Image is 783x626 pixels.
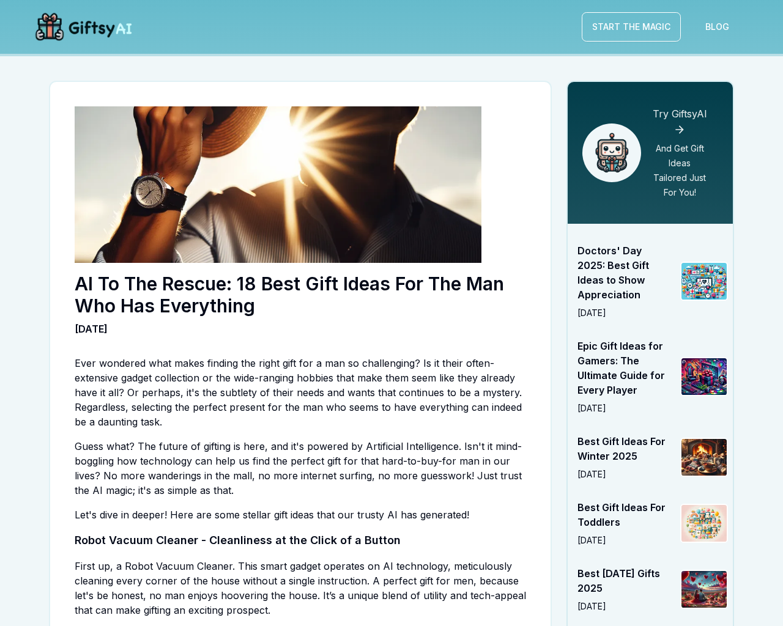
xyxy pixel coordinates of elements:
[681,358,727,395] img: Epic Gift Ideas for Gamers: The Ultimate Guide for Every Player
[75,439,526,498] p: Guess what? The future of gifting is here, and it's powered by Artificial Intelligence. Isn't it ...
[75,317,526,336] p: [DATE]
[653,143,706,197] span: And Get Gift Ideas Tailored Just For You!
[568,82,733,224] a: Try GiftsyAIAnd Get Gift Ideas Tailored Just For You!
[582,123,641,182] img: GiftsyAI
[568,329,733,424] a: Epic Gift Ideas for Gamers: The Ultimate Guide for Every Player[DATE]
[75,507,526,522] p: Let's dive in deeper! Here are some stellar gift ideas that our trusty AI has generated!
[577,243,670,302] div: Doctors' Day 2025: Best Gift Ideas to Show Appreciation
[568,234,733,329] a: Doctors' Day 2025: Best Gift Ideas to Show Appreciation[DATE]
[577,339,670,397] div: Epic Gift Ideas for Gamers: The Ultimate Guide for Every Player
[75,356,526,429] p: Ever wondered what makes finding the right gift for a man so challenging? Is it their often-exten...
[577,434,670,463] div: Best Gift Ideas For Winter 2025
[681,571,727,608] img: Best Valentine's Day Gifts 2025
[577,500,670,529] div: Best Gift Ideas For Toddlers
[577,402,670,414] div: [DATE]
[681,505,727,542] img: Best Gift Ideas For Toddlers
[75,559,526,617] p: First up, a Robot Vacuum Cleaner. This smart gadget operates on AI technology, meticulously clean...
[681,439,727,476] img: Best Gift Ideas For Winter 2025
[577,307,670,319] div: [DATE]
[75,273,526,317] h1: AI To The Rescue: 18 Best Gift Ideas For The Man Who Has Everything
[577,600,670,613] div: [DATE]
[651,106,708,136] div: Try GiftsyAI
[577,468,670,481] div: [DATE]
[568,556,733,622] a: Best [DATE] Gifts 2025[DATE]
[568,424,733,490] a: Best Gift Ideas For Winter 2025[DATE]
[75,106,481,263] img: AI To The Rescue: 18 Best Gift Ideas For The Man Who Has Everything
[681,263,727,300] img: Doctors' Day 2025: Best Gift Ideas to Show Appreciation
[29,7,137,46] img: GiftsyAI
[75,532,526,549] h3: Robot Vacuum Cleaner - Cleanliness at the Click of a Button
[696,12,739,42] a: Blog
[582,12,681,42] a: Start The Magic
[577,566,670,595] div: Best [DATE] Gifts 2025
[568,490,733,556] a: Best Gift Ideas For Toddlers[DATE]
[577,534,670,547] div: [DATE]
